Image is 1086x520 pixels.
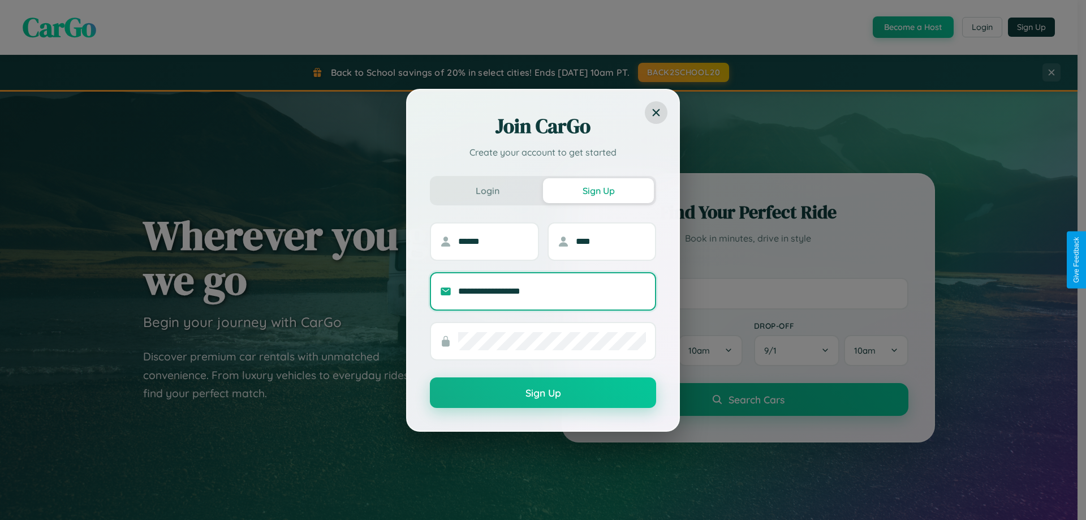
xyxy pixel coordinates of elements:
div: Give Feedback [1072,237,1080,283]
h2: Join CarGo [430,113,656,140]
button: Login [432,178,543,203]
button: Sign Up [543,178,654,203]
button: Sign Up [430,377,656,408]
p: Create your account to get started [430,145,656,159]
